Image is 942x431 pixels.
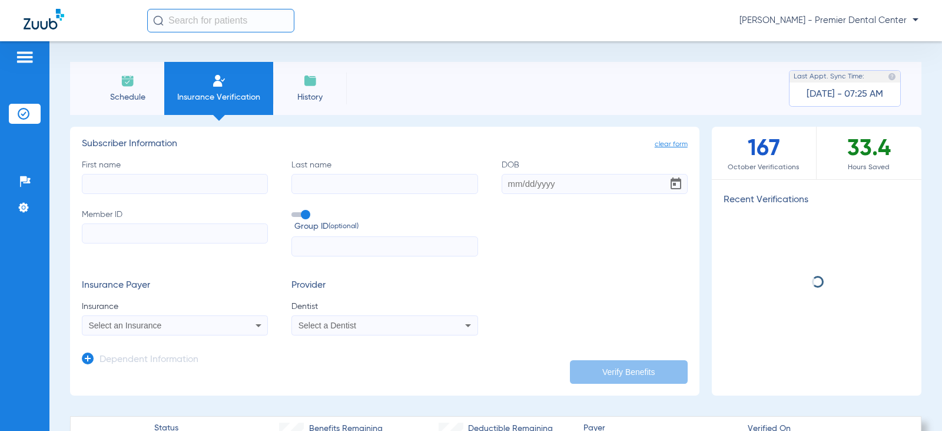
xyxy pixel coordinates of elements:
label: Member ID [82,209,268,257]
small: (optional) [329,221,359,233]
span: Insurance [82,301,268,312]
span: Insurance Verification [173,91,264,103]
span: clear form [655,139,688,150]
span: Dentist [291,301,477,312]
img: Manual Insurance Verification [212,74,226,88]
img: Schedule [121,74,135,88]
span: October Verifications [712,162,816,173]
input: Search for patients [147,9,294,32]
h3: Dependent Information [99,354,198,366]
img: last sync help info [888,73,896,81]
button: Verify Benefits [570,360,688,384]
h3: Recent Verifications [712,195,921,206]
label: DOB [502,159,688,194]
span: Group ID [294,221,477,233]
img: Zuub Logo [24,9,64,29]
h3: Provider [291,280,477,292]
input: Last name [291,174,477,194]
input: Member ID [82,223,268,244]
input: First name [82,174,268,194]
input: DOBOpen calendar [502,174,688,194]
span: Hours Saved [817,162,921,173]
img: Search Icon [153,15,164,26]
span: Last Appt. Sync Time: [794,71,864,83]
label: First name [82,159,268,194]
span: Select an Insurance [89,321,162,330]
span: Schedule [99,91,155,103]
span: Select a Dentist [298,321,356,330]
img: History [303,74,317,88]
button: Open calendar [664,172,688,196]
label: Last name [291,159,477,194]
h3: Insurance Payer [82,280,268,292]
span: [DATE] - 07:25 AM [807,88,883,100]
img: hamburger-icon [15,50,34,64]
div: 33.4 [817,127,921,179]
div: 167 [712,127,817,179]
span: [PERSON_NAME] - Premier Dental Center [739,15,918,27]
span: History [282,91,338,103]
h3: Subscriber Information [82,139,688,150]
